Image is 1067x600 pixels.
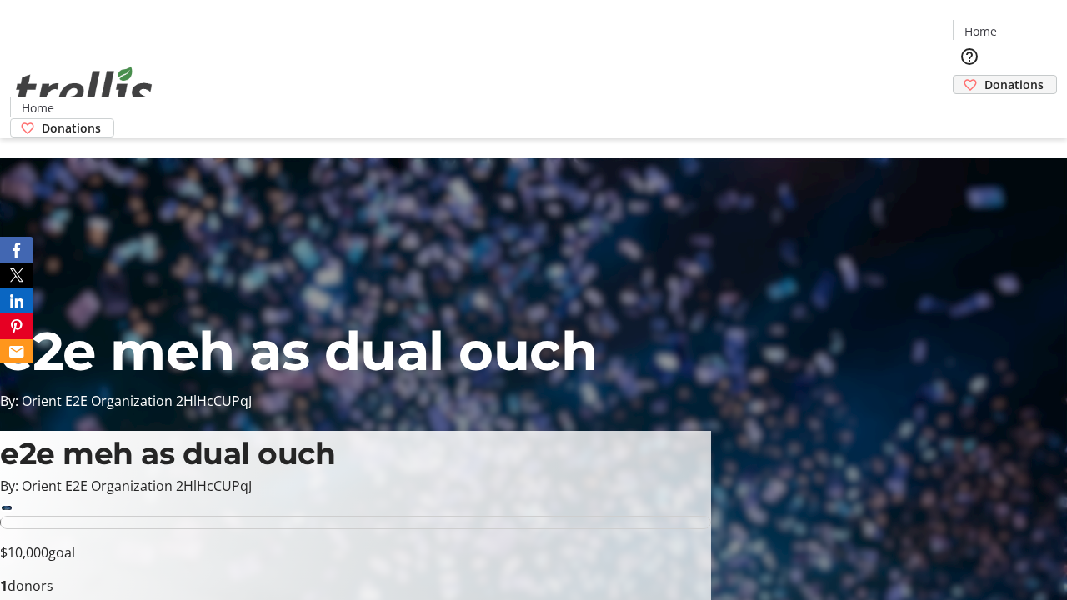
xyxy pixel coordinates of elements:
[984,76,1044,93] span: Donations
[953,75,1057,94] a: Donations
[964,22,997,40] span: Home
[42,119,101,137] span: Donations
[11,99,64,117] a: Home
[953,94,986,127] button: Cart
[10,48,158,132] img: Orient E2E Organization 2HlHcCUPqJ's Logo
[10,118,114,137] a: Donations
[954,22,1007,40] a: Home
[22,99,54,117] span: Home
[953,40,986,73] button: Help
